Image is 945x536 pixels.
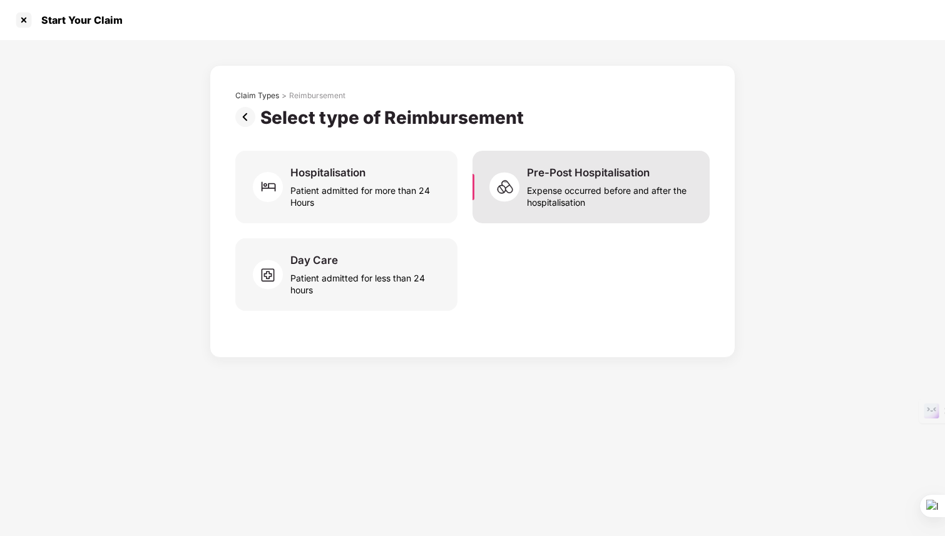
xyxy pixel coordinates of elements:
[289,91,345,101] div: Reimbursement
[260,107,529,128] div: Select type of Reimbursement
[253,256,290,293] img: svg+xml;base64,PHN2ZyB4bWxucz0iaHR0cDovL3d3dy53My5vcmcvMjAwMC9zdmciIHdpZHRoPSI2MCIgaGVpZ2h0PSI1OC...
[34,14,123,26] div: Start Your Claim
[527,180,695,208] div: Expense occurred before and after the hospitalisation
[282,91,287,101] div: >
[489,168,527,206] img: svg+xml;base64,PHN2ZyB4bWxucz0iaHR0cDovL3d3dy53My5vcmcvMjAwMC9zdmciIHdpZHRoPSI2MCIgaGVpZ2h0PSI1OC...
[253,168,290,206] img: svg+xml;base64,PHN2ZyB4bWxucz0iaHR0cDovL3d3dy53My5vcmcvMjAwMC9zdmciIHdpZHRoPSI2MCIgaGVpZ2h0PSI2MC...
[290,267,442,296] div: Patient admitted for less than 24 hours
[290,253,338,267] div: Day Care
[235,107,260,127] img: svg+xml;base64,PHN2ZyBpZD0iUHJldi0zMngzMiIgeG1sbnM9Imh0dHA6Ly93d3cudzMub3JnLzIwMDAvc3ZnIiB3aWR0aD...
[290,166,365,180] div: Hospitalisation
[290,180,442,208] div: Patient admitted for more than 24 Hours
[235,91,279,101] div: Claim Types
[527,166,650,180] div: Pre-Post Hospitalisation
